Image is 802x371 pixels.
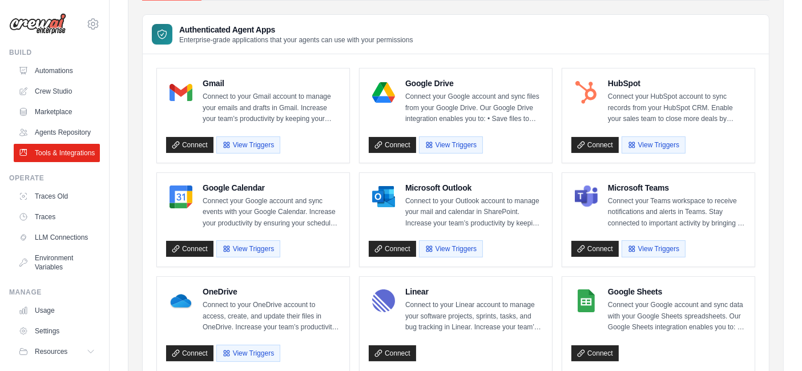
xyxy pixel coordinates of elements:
[405,78,543,89] h4: Google Drive
[405,286,543,297] h4: Linear
[14,301,100,320] a: Usage
[203,300,340,333] p: Connect to your OneDrive account to access, create, and update their files in OneDrive. Increase ...
[14,228,100,247] a: LLM Connections
[170,289,192,312] img: OneDrive Logo
[9,48,100,57] div: Build
[372,289,395,312] img: Linear Logo
[14,144,100,162] a: Tools & Integrations
[575,289,598,312] img: Google Sheets Logo
[203,182,340,193] h4: Google Calendar
[14,62,100,80] a: Automations
[170,185,192,208] img: Google Calendar Logo
[216,240,280,257] button: View Triggers
[179,35,413,45] p: Enterprise-grade applications that your agents can use with your permissions
[571,345,619,361] a: Connect
[170,81,192,104] img: Gmail Logo
[179,24,413,35] h3: Authenticated Agent Apps
[14,249,100,276] a: Environment Variables
[9,288,100,297] div: Manage
[571,137,619,153] a: Connect
[203,196,340,229] p: Connect your Google account and sync events with your Google Calendar. Increase your productivity...
[608,91,745,125] p: Connect your HubSpot account to sync records from your HubSpot CRM. Enable your sales team to clo...
[372,185,395,208] img: Microsoft Outlook Logo
[14,322,100,340] a: Settings
[405,182,543,193] h4: Microsoft Outlook
[405,196,543,229] p: Connect to your Outlook account to manage your mail and calendar in SharePoint. Increase your tea...
[372,81,395,104] img: Google Drive Logo
[622,240,686,257] button: View Triggers
[166,345,213,361] a: Connect
[608,182,745,193] h4: Microsoft Teams
[369,137,416,153] a: Connect
[216,345,280,362] button: View Triggers
[14,187,100,205] a: Traces Old
[405,300,543,333] p: Connect to your Linear account to manage your software projects, sprints, tasks, and bug tracking...
[14,82,100,100] a: Crew Studio
[166,241,213,257] a: Connect
[608,286,745,297] h4: Google Sheets
[369,241,416,257] a: Connect
[216,136,280,154] button: View Triggers
[203,78,340,89] h4: Gmail
[14,123,100,142] a: Agents Repository
[575,185,598,208] img: Microsoft Teams Logo
[608,78,745,89] h4: HubSpot
[419,240,483,257] button: View Triggers
[14,103,100,121] a: Marketplace
[622,136,686,154] button: View Triggers
[608,300,745,333] p: Connect your Google account and sync data with your Google Sheets spreadsheets. Our Google Sheets...
[9,174,100,183] div: Operate
[14,208,100,226] a: Traces
[203,286,340,297] h4: OneDrive
[405,91,543,125] p: Connect your Google account and sync files from your Google Drive. Our Google Drive integration e...
[575,81,598,104] img: HubSpot Logo
[571,241,619,257] a: Connect
[14,342,100,361] button: Resources
[419,136,483,154] button: View Triggers
[35,347,67,356] span: Resources
[608,196,745,229] p: Connect your Teams workspace to receive notifications and alerts in Teams. Stay connected to impo...
[9,13,66,35] img: Logo
[203,91,340,125] p: Connect to your Gmail account to manage your emails and drafts in Gmail. Increase your team’s pro...
[166,137,213,153] a: Connect
[369,345,416,361] a: Connect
